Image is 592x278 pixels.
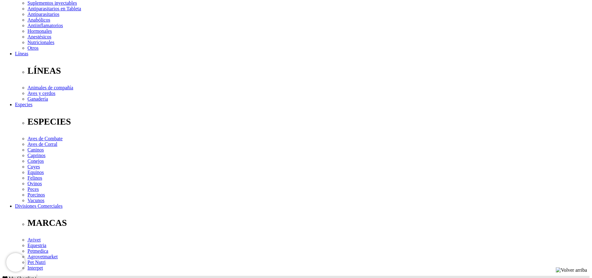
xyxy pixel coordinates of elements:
a: Aves de Combate [27,136,63,141]
a: Nutricionales [27,40,54,45]
img: Volver arriba [556,267,587,273]
a: Anestésicos [27,34,51,39]
a: Caninos [27,147,44,152]
a: Interpet [27,265,43,271]
p: ESPECIES [27,117,590,127]
p: LÍNEAS [27,66,590,76]
a: Especies [15,102,32,107]
a: Conejos [27,158,44,164]
p: MARCAS [27,218,590,228]
a: Antiparasitarios [27,12,59,17]
a: Caprinos [27,153,46,158]
a: Ovinos [27,181,42,186]
a: Antiinflamatorios [27,23,63,28]
a: Avivet [27,237,41,242]
a: Anabólicos [27,17,50,22]
a: Animales de compañía [27,85,73,90]
a: Agrovetmarket [27,254,58,259]
a: Petmedica [27,248,48,254]
a: Pet Nutri [27,260,46,265]
a: Vacunos [27,198,44,203]
a: Felinos [27,175,42,181]
a: Equestria [27,243,46,248]
a: Divisiones Comerciales [15,203,62,209]
a: Líneas [15,51,28,56]
a: Porcinos [27,192,45,197]
a: Cuyes [27,164,40,169]
a: Aves de Corral [27,141,57,147]
a: Otros [27,45,39,51]
a: Aves y cerdos [27,91,55,96]
a: Hormonales [27,28,52,34]
a: Equinos [27,170,44,175]
a: Antiparasitarios en Tableta [27,6,81,11]
a: Peces [27,186,39,192]
a: Ganadería [27,96,48,102]
iframe: Brevo live chat [6,253,25,272]
a: Suplementos inyectables [27,0,77,6]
